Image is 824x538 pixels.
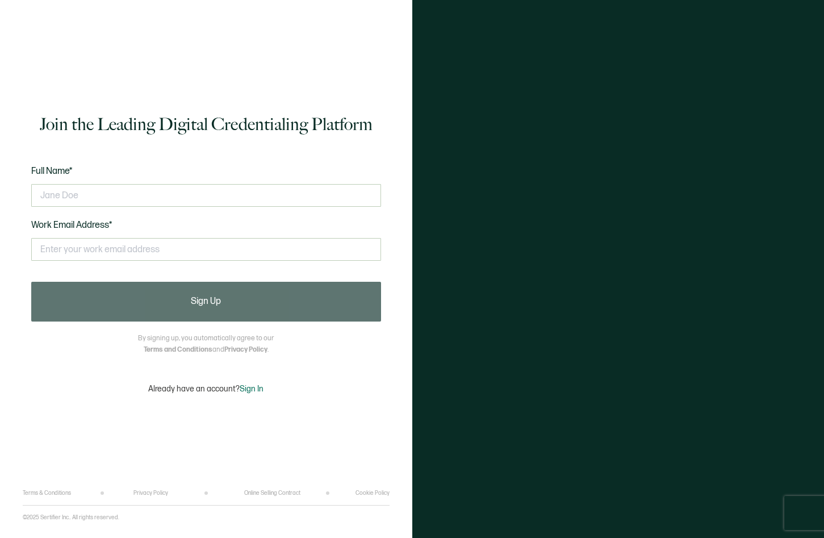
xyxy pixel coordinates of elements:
p: By signing up, you automatically agree to our and . [138,333,274,356]
input: Enter your work email address [31,238,381,261]
button: Sign Up [31,282,381,322]
h1: Join the Leading Digital Credentialing Platform [40,113,373,136]
span: Full Name* [31,166,73,177]
a: Cookie Policy [355,490,390,497]
a: Online Selling Contract [244,490,300,497]
a: Terms & Conditions [23,490,71,497]
a: Privacy Policy [224,345,267,354]
input: Jane Doe [31,184,381,207]
p: ©2025 Sertifier Inc.. All rights reserved. [23,514,119,521]
span: Sign In [240,384,263,394]
a: Terms and Conditions [144,345,212,354]
span: Work Email Address* [31,220,112,231]
p: Already have an account? [148,384,263,394]
span: Sign Up [191,297,221,306]
a: Privacy Policy [133,490,168,497]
